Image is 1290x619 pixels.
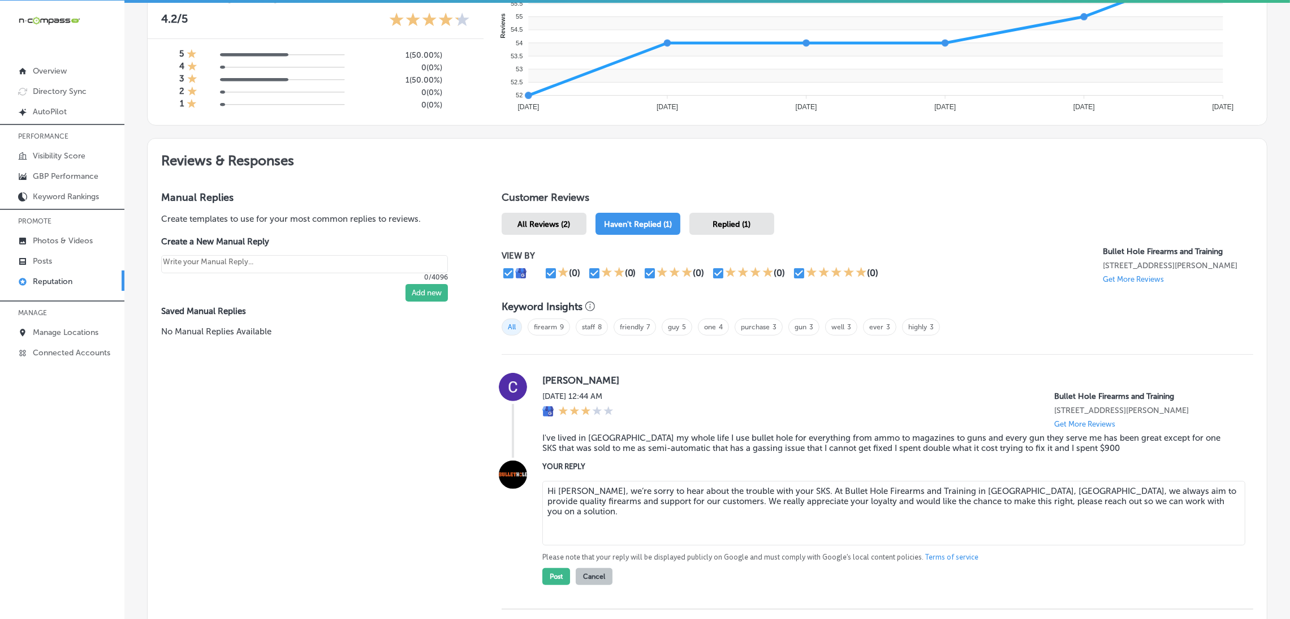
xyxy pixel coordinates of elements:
div: 1 Star [187,74,197,86]
button: Add new [405,284,448,302]
div: 2 Stars [601,266,625,280]
a: highly [908,323,927,331]
tspan: 54.5 [511,26,523,33]
h4: 3 [179,74,184,86]
a: 3 [773,323,776,331]
a: guy [668,323,679,331]
div: 3 Stars [657,266,693,280]
label: Saved Manual Replies [161,306,465,316]
div: 1 Star [187,98,197,111]
label: Create a New Manual Reply [161,237,448,247]
label: [PERSON_NAME] [542,375,1235,386]
p: 4.2 /5 [161,12,188,29]
a: 8 [598,323,602,331]
a: one [704,323,716,331]
tspan: [DATE] [657,103,678,111]
tspan: 52 [516,92,523,98]
div: 1 Star [558,266,569,280]
h3: Keyword Insights [502,300,583,313]
tspan: 54 [516,40,523,46]
a: staff [582,323,595,331]
p: 15 S Waverly Holland, MI 49423, US [1103,261,1253,270]
div: (0) [569,268,580,278]
p: Visibility Score [33,151,85,161]
span: All [502,319,522,336]
a: friendly [620,323,644,331]
p: GBP Performance [33,171,98,181]
p: AutoPilot [33,107,67,117]
p: Overview [33,66,67,76]
h5: 1 ( 50.00% ) [354,50,443,60]
p: Connected Accounts [33,348,110,358]
p: Manage Locations [33,328,98,337]
span: Haven't Replied (1) [604,220,672,229]
div: 4.2 Stars [389,12,470,29]
a: ever [869,323,883,331]
tspan: 53 [516,66,523,72]
p: Please note that your reply will be displayed publicly on Google and must comply with Google's lo... [542,552,1235,562]
textarea: Create your Quick Reply [161,255,448,273]
a: 3 [847,323,851,331]
p: Get More Reviews [1054,420,1115,428]
img: 660ab0bf-5cc7-4cb8-ba1c-48b5ae0f18e60NCTV_CLogo_TV_Black_-500x88.png [18,15,80,26]
p: Create templates to use for your most common replies to reviews. [161,213,465,225]
tspan: 52.5 [511,79,523,85]
p: 0/4096 [161,273,448,281]
p: No Manual Replies Available [161,325,465,338]
button: Cancel [576,568,612,585]
a: 3 [930,323,934,331]
h5: 0 ( 0% ) [354,100,443,110]
a: 3 [809,323,813,331]
a: purchase [741,323,770,331]
h2: Reviews & Responses [148,139,1267,178]
tspan: 55 [516,13,523,20]
a: 9 [560,323,564,331]
a: 7 [646,323,650,331]
label: YOUR REPLY [542,462,1235,471]
h5: 1 ( 50.00% ) [354,75,443,85]
div: (0) [867,268,878,278]
textarea: Hi [PERSON_NAME], we’re sorry to hear about the trouble with your SKS. At Bullet Hole Firearms an... [542,481,1245,545]
blockquote: I've lived in [GEOGRAPHIC_DATA] my whole life I use bullet hole for everything from ammo to magaz... [542,433,1235,453]
p: Posts [33,256,52,266]
div: (0) [625,268,636,278]
p: Photos & Videos [33,236,93,246]
a: 4 [719,323,723,331]
p: Bullet Hole Firearms and Training [1103,247,1253,256]
p: Directory Sync [33,87,87,96]
p: VIEW BY [502,251,1103,261]
tspan: [DATE] [1073,103,1095,111]
div: 1 Star [187,86,197,98]
span: All Reviews (2) [517,220,570,229]
p: Reputation [33,277,72,286]
a: gun [795,323,806,331]
p: Get More Reviews [1103,275,1164,283]
span: Replied (1) [713,220,750,229]
div: (0) [693,268,704,278]
h4: 5 [179,49,184,61]
tspan: [DATE] [934,103,956,111]
div: 1 Star [187,49,197,61]
button: Post [542,568,570,585]
div: 5 Stars [806,266,867,280]
div: 3 Stars [558,406,614,418]
p: 15 S Waverly Suite 101 [1054,406,1235,415]
h1: Customer Reviews [502,191,1253,208]
a: 5 [682,323,686,331]
text: Reviews [499,14,506,38]
h5: 0 ( 0% ) [354,63,443,72]
a: Terms of service [925,552,978,562]
p: Bullet Hole Firearms and Training [1054,392,1235,401]
a: well [831,323,844,331]
tspan: 53.5 [511,53,523,59]
label: [DATE] 12:44 AM [542,392,614,401]
tspan: [DATE] [795,103,817,111]
div: 4 Stars [725,266,774,280]
img: Image [499,461,527,489]
div: 1 Star [187,61,197,74]
a: firearm [534,323,557,331]
h5: 0 ( 0% ) [354,88,443,97]
h3: Manual Replies [161,191,465,204]
tspan: [DATE] [517,103,539,111]
h4: 2 [179,86,184,98]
